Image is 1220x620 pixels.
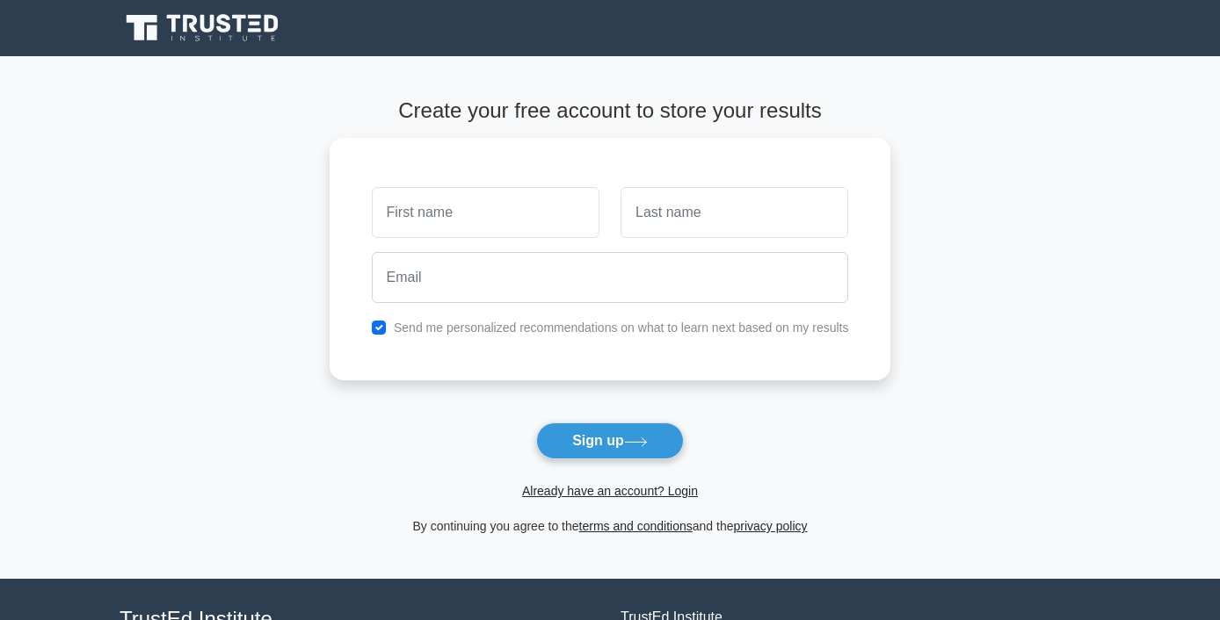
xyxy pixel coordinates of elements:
a: terms and conditions [579,519,693,533]
input: Email [372,252,849,303]
a: Already have an account? Login [522,484,698,498]
a: privacy policy [734,519,808,533]
h4: Create your free account to store your results [330,98,891,124]
button: Sign up [536,422,684,459]
label: Send me personalized recommendations on what to learn next based on my results [394,321,849,335]
div: By continuing you agree to the and the [319,515,902,537]
input: First name [372,187,599,238]
input: Last name [621,187,848,238]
